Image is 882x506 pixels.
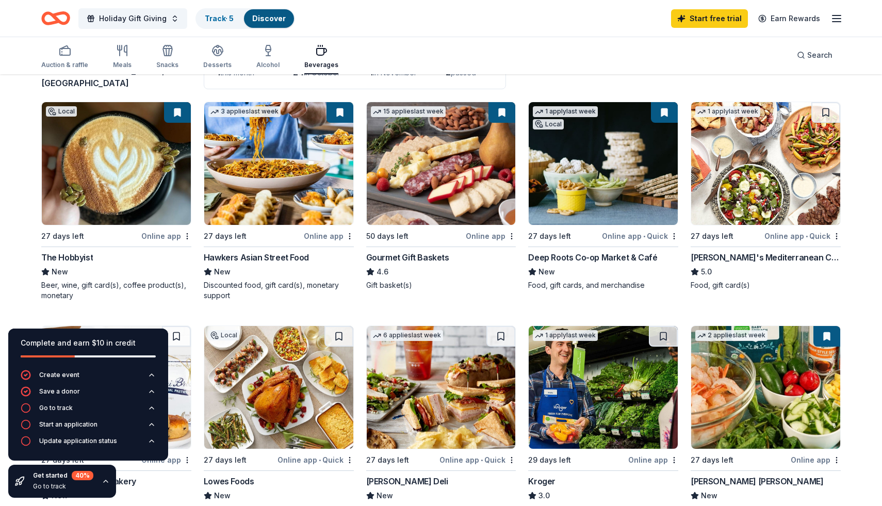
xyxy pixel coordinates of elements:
[366,475,448,487] div: [PERSON_NAME] Deli
[252,14,286,23] a: Discover
[366,251,449,264] div: Gourmet Gift Baskets
[628,453,678,466] div: Online app
[41,61,88,69] div: Auction & raffle
[208,106,281,117] div: 3 applies last week
[39,420,97,429] div: Start an application
[695,330,767,341] div: 2 applies last week
[78,8,187,29] button: Holiday Gift Giving
[41,230,84,242] div: 27 days left
[528,475,556,487] div: Kroger
[195,8,295,29] button: Track· 5Discover
[367,326,516,449] img: Image for McAlister's Deli
[208,330,239,340] div: Local
[377,489,393,502] span: New
[643,232,645,240] span: •
[528,280,678,290] div: Food, gift cards, and merchandise
[691,102,840,225] img: Image for Taziki's Mediterranean Cafe
[204,102,353,225] img: Image for Hawkers Asian Street Food
[377,266,388,278] span: 4.6
[371,106,446,117] div: 15 applies last week
[204,251,309,264] div: Hawkers Asian Street Food
[41,6,70,30] a: Home
[304,61,338,69] div: Beverages
[33,471,93,480] div: Get started
[72,471,93,480] div: 40 %
[752,9,826,28] a: Earn Rewards
[203,40,232,74] button: Desserts
[41,251,93,264] div: The Hobbyist
[366,230,409,242] div: 50 days left
[205,14,234,23] a: Track· 5
[99,12,167,25] span: Holiday Gift Giving
[42,102,191,225] img: Image for The Hobbyist
[21,370,156,386] button: Create event
[41,102,191,301] a: Image for The HobbyistLocal27 days leftOnline appThe HobbyistNewBeer, wine, gift card(s), coffee ...
[203,61,232,69] div: Desserts
[764,230,841,242] div: Online app Quick
[533,330,598,341] div: 1 apply last week
[701,489,717,502] span: New
[39,404,73,412] div: Go to track
[319,456,321,464] span: •
[806,232,808,240] span: •
[528,454,571,466] div: 29 days left
[366,102,516,290] a: Image for Gourmet Gift Baskets15 applieslast week50 days leftOnline appGourmet Gift Baskets4.6Gif...
[791,453,841,466] div: Online app
[33,482,93,491] div: Go to track
[21,419,156,436] button: Start an application
[204,475,254,487] div: Lowes Foods
[538,489,550,502] span: 3.0
[204,326,353,449] img: Image for Lowes Foods
[141,230,191,242] div: Online app
[529,326,678,449] img: Image for Kroger
[46,106,77,117] div: Local
[691,251,841,264] div: [PERSON_NAME]'s Mediterranean Cafe
[691,454,733,466] div: 27 days left
[204,230,247,242] div: 27 days left
[371,330,443,341] div: 6 applies last week
[277,453,354,466] div: Online app Quick
[366,280,516,290] div: Gift basket(s)
[691,326,840,449] img: Image for Harris Teeter
[39,371,79,379] div: Create event
[304,230,354,242] div: Online app
[156,61,178,69] div: Snacks
[366,454,409,466] div: 27 days left
[113,61,132,69] div: Meals
[21,386,156,403] button: Save a donor
[529,102,678,225] img: Image for Deep Roots Co-op Market & Café
[214,489,231,502] span: New
[807,49,832,61] span: Search
[214,266,231,278] span: New
[533,119,564,129] div: Local
[533,106,598,117] div: 1 apply last week
[113,40,132,74] button: Meals
[41,64,191,89] div: results
[21,337,156,349] div: Complete and earn $10 in credit
[367,102,516,225] img: Image for Gourmet Gift Baskets
[481,456,483,464] span: •
[528,102,678,290] a: Image for Deep Roots Co-op Market & Café1 applylast weekLocal27 days leftOnline app•QuickDeep Roo...
[52,266,68,278] span: New
[602,230,678,242] div: Online app Quick
[439,453,516,466] div: Online app Quick
[204,280,354,301] div: Discounted food, gift card(s), monetary support
[41,40,88,74] button: Auction & raffle
[39,387,80,396] div: Save a donor
[204,454,247,466] div: 27 days left
[671,9,748,28] a: Start free trial
[256,40,280,74] button: Alcohol
[21,403,156,419] button: Go to track
[691,102,841,290] a: Image for Taziki's Mediterranean Cafe1 applylast week27 days leftOnline app•Quick[PERSON_NAME]'s ...
[528,230,571,242] div: 27 days left
[466,230,516,242] div: Online app
[304,40,338,74] button: Beverages
[695,106,760,117] div: 1 apply last week
[41,280,191,301] div: Beer, wine, gift card(s), coffee product(s), monetary
[691,475,823,487] div: [PERSON_NAME] [PERSON_NAME]
[21,436,156,452] button: Update application status
[701,266,712,278] span: 5.0
[528,251,657,264] div: Deep Roots Co-op Market & Café
[538,266,555,278] span: New
[156,40,178,74] button: Snacks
